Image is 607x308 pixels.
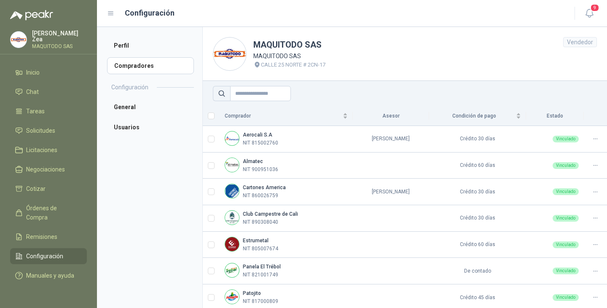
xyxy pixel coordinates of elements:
[26,145,57,155] span: Licitaciones
[26,126,55,135] span: Solicitudes
[553,162,579,169] div: Vinculado
[26,271,74,280] span: Manuales y ayuda
[429,179,526,205] td: Crédito 30 días
[213,37,246,70] img: Company Logo
[11,32,27,48] img: Company Logo
[225,263,239,277] img: Company Logo
[553,215,579,222] div: Vinculado
[429,126,526,153] td: Crédito 30 días
[243,139,278,147] p: NIT 815002760
[107,37,194,54] a: Perfil
[26,232,57,241] span: Remisiones
[10,84,87,100] a: Chat
[26,252,63,261] span: Configuración
[243,211,298,217] b: Club Campestre de Cali
[429,205,526,232] td: Crédito 30 días
[10,181,87,197] a: Cotizar
[225,131,239,145] img: Company Logo
[10,10,53,20] img: Logo peakr
[32,30,87,42] p: [PERSON_NAME] Zea
[553,136,579,142] div: Vinculado
[225,237,239,251] img: Company Logo
[26,107,45,116] span: Tareas
[353,179,430,205] td: [PERSON_NAME]
[26,204,79,222] span: Órdenes de Compra
[26,68,40,77] span: Inicio
[225,112,341,120] span: Comprador
[125,7,175,19] h1: Configuración
[107,57,194,74] a: Compradores
[107,119,194,136] a: Usuarios
[243,158,263,164] b: Almatec
[243,264,281,270] b: Panela El Trébol
[10,142,87,158] a: Licitaciones
[553,188,579,195] div: Vinculado
[10,248,87,264] a: Configuración
[243,271,278,279] p: NIT 821001749
[243,297,278,305] p: NIT 817000809
[26,184,46,193] span: Cotizar
[26,87,39,96] span: Chat
[220,106,353,126] th: Comprador
[429,153,526,179] td: Crédito 60 días
[590,4,599,12] span: 9
[553,294,579,301] div: Vinculado
[563,37,597,47] div: Vendedor
[429,232,526,258] td: Crédito 60 días
[10,229,87,245] a: Remisiones
[225,290,239,304] img: Company Logo
[225,184,239,198] img: Company Logo
[243,238,269,244] b: Estrumetal
[10,161,87,177] a: Negociaciones
[243,132,272,138] b: Aerocali S.A
[434,112,514,120] span: Condición de pago
[10,103,87,119] a: Tareas
[10,268,87,284] a: Manuales y ayuda
[261,61,325,69] p: CALLE 25 NORTE # 2CN-17
[353,106,430,126] th: Asesor
[526,106,584,126] th: Estado
[243,218,278,226] p: NIT 890308040
[225,211,239,225] img: Company Logo
[243,245,278,253] p: NIT 805007674
[107,99,194,115] a: General
[253,51,325,61] p: MAQUITODO SAS
[582,6,597,21] button: 9
[553,241,579,248] div: Vinculado
[553,268,579,274] div: Vinculado
[253,38,325,51] h1: MAQUITODO SAS
[353,126,430,153] td: [PERSON_NAME]
[10,64,87,80] a: Inicio
[429,106,526,126] th: Condición de pago
[243,192,278,200] p: NIT 860026759
[243,290,261,296] b: Patojito
[32,44,87,49] p: MAQUITODO SAS
[111,83,148,92] h2: Configuración
[225,158,239,172] img: Company Logo
[10,200,87,225] a: Órdenes de Compra
[26,165,65,174] span: Negociaciones
[243,185,286,190] b: Cartones America
[429,258,526,284] td: De contado
[10,123,87,139] a: Solicitudes
[243,166,278,174] p: NIT 900951036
